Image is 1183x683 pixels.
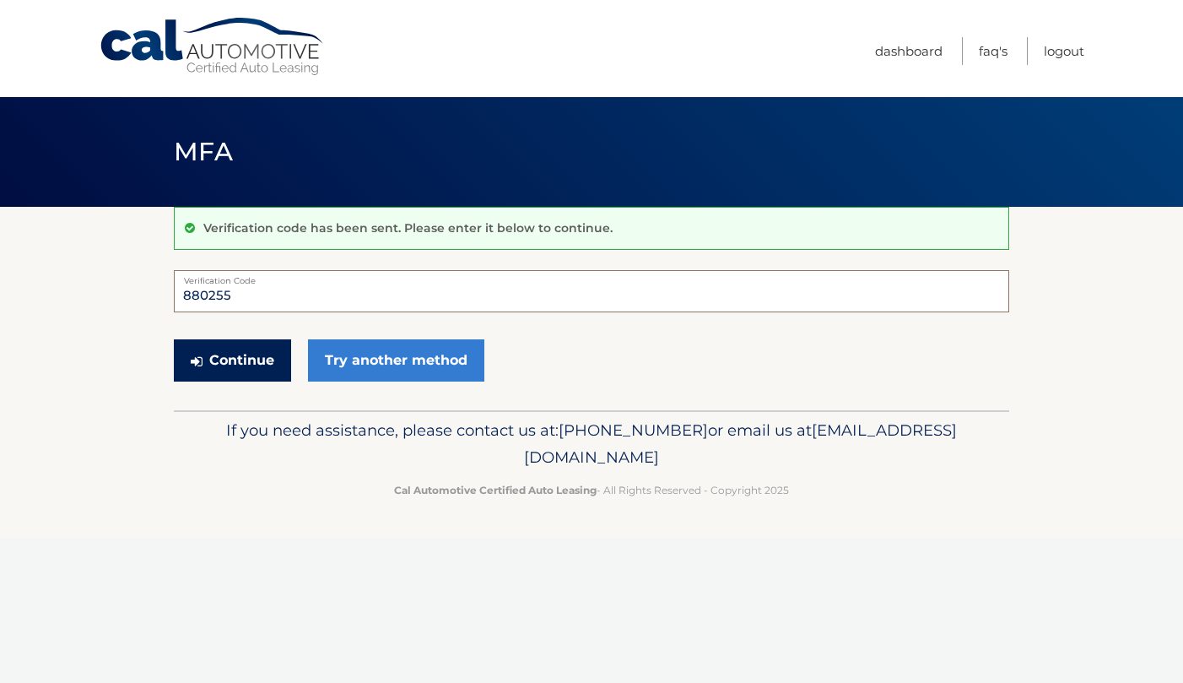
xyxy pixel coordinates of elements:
[394,484,597,496] strong: Cal Automotive Certified Auto Leasing
[99,17,327,77] a: Cal Automotive
[524,420,957,467] span: [EMAIL_ADDRESS][DOMAIN_NAME]
[559,420,708,440] span: [PHONE_NUMBER]
[308,339,484,382] a: Try another method
[174,339,291,382] button: Continue
[174,270,1009,312] input: Verification Code
[174,270,1009,284] label: Verification Code
[875,37,943,65] a: Dashboard
[203,220,613,236] p: Verification code has been sent. Please enter it below to continue.
[185,417,998,471] p: If you need assistance, please contact us at: or email us at
[185,481,998,499] p: - All Rights Reserved - Copyright 2025
[174,136,233,167] span: MFA
[1044,37,1084,65] a: Logout
[979,37,1007,65] a: FAQ's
